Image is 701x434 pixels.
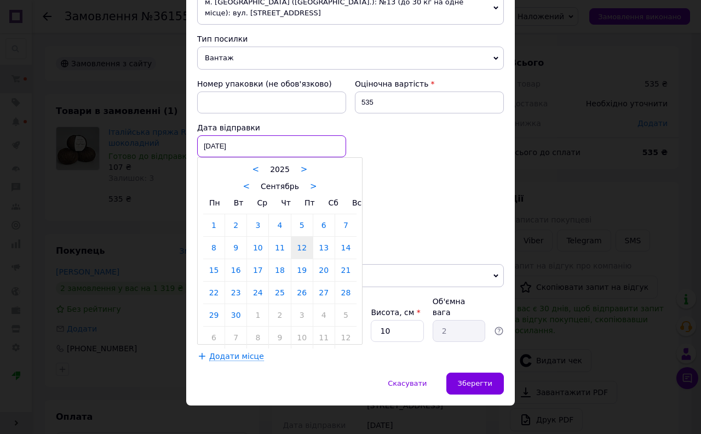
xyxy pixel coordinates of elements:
span: Вт [234,198,244,207]
a: 5 [335,304,357,326]
a: 17 [247,259,268,281]
a: 23 [225,282,246,304]
a: 26 [291,282,313,304]
a: 24 [247,282,268,304]
a: 1 [203,214,225,236]
a: 9 [225,237,246,259]
span: Зберегти [458,379,492,387]
a: 4 [313,304,335,326]
a: 8 [247,327,268,349]
a: 25 [269,282,290,304]
a: 30 [225,304,246,326]
a: 15 [203,259,225,281]
a: 3 [291,304,313,326]
a: > [301,164,308,174]
span: Сентябрь [261,182,299,191]
a: 14 [335,237,357,259]
a: 11 [269,237,290,259]
a: 28 [335,282,357,304]
a: 3 [247,214,268,236]
span: Пт [304,198,315,207]
a: 5 [291,214,313,236]
a: 19 [291,259,313,281]
a: 18 [269,259,290,281]
span: Додати місце [209,352,264,361]
a: 22 [203,282,225,304]
a: 12 [335,327,357,349]
a: 2 [225,214,246,236]
a: 16 [225,259,246,281]
a: 2 [269,304,290,326]
a: 10 [247,237,268,259]
span: Сб [329,198,338,207]
a: < [252,164,260,174]
a: 11 [313,327,335,349]
span: 2025 [270,165,290,174]
a: 13 [313,237,335,259]
a: 27 [313,282,335,304]
span: Ср [257,198,267,207]
a: 9 [269,327,290,349]
a: 6 [203,327,225,349]
a: 1 [247,304,268,326]
a: 4 [269,214,290,236]
a: 12 [291,237,313,259]
a: 20 [313,259,335,281]
a: 8 [203,237,225,259]
span: Пн [209,198,220,207]
a: 7 [225,327,246,349]
a: < [243,181,250,191]
span: Скасувати [388,379,427,387]
a: > [310,181,317,191]
a: 21 [335,259,357,281]
a: 7 [335,214,357,236]
a: 29 [203,304,225,326]
a: 6 [313,214,335,236]
a: 10 [291,327,313,349]
span: Чт [281,198,291,207]
span: Вс [352,198,361,207]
